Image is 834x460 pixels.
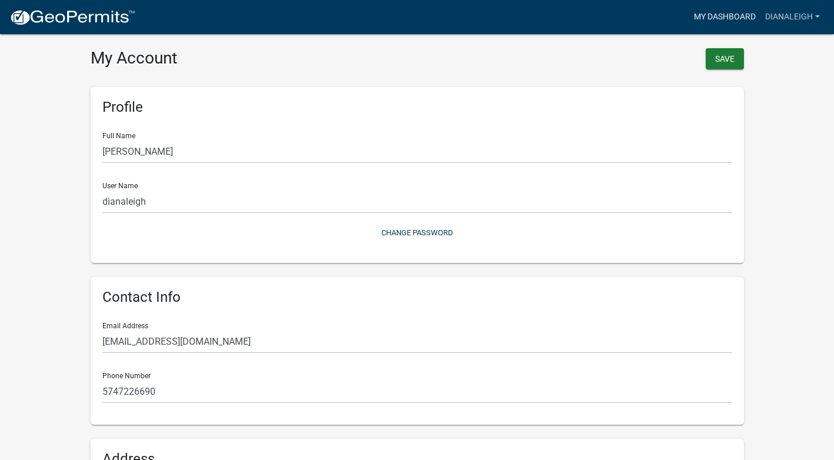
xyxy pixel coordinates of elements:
h3: My Account [91,48,408,68]
a: dianaleigh [760,6,825,28]
button: Change Password [102,223,732,242]
h6: Profile [102,99,732,116]
h6: Contact Info [102,289,732,306]
button: Save [706,48,744,69]
a: My Dashboard [689,6,760,28]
